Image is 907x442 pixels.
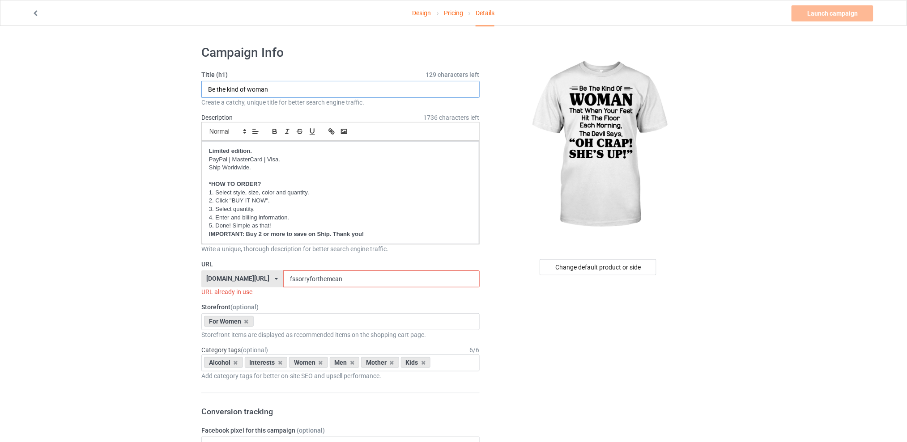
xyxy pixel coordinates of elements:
[444,0,463,25] a: Pricing
[201,303,480,312] label: Storefront
[201,406,480,417] h3: Conversion tracking
[201,70,480,79] label: Title (h1)
[424,113,480,122] span: 1736 characters left
[201,426,480,435] label: Facebook pixel for this campaign
[245,357,288,368] div: Interests
[361,357,399,368] div: Mother
[540,259,656,275] div: Change default product or side
[201,345,268,354] label: Category tags
[201,371,480,380] div: Add category tags for better on-site SEO and upsell performance.
[289,357,328,368] div: Women
[201,45,480,61] h1: Campaign Info
[209,205,472,214] p: 3. Select quantity.
[330,357,360,368] div: Men
[209,147,252,154] strong: Limited edition.
[209,181,261,187] strong: *HOW TO ORDER?
[297,427,325,434] span: (optional)
[207,275,270,282] div: [DOMAIN_NAME][URL]
[204,316,254,327] div: For Women
[209,164,472,172] p: Ship Worldwide.
[230,303,259,311] span: (optional)
[201,98,480,107] div: Create a catchy, unique title for better search engine traffic.
[201,260,480,269] label: URL
[201,287,480,296] div: URL already in use
[241,346,268,354] span: (optional)
[413,0,431,25] a: Design
[426,70,480,79] span: 129 characters left
[209,222,472,230] p: 5. Done! Simple as that!
[201,244,480,253] div: Write a unique, thorough description for better search engine traffic.
[201,330,480,339] div: Storefront items are displayed as recommended items on the shopping cart page.
[209,214,472,222] p: 4. Enter and billing information.
[201,114,233,121] label: Description
[401,357,431,368] div: Kids
[476,0,494,26] div: Details
[209,231,364,237] strong: IMPORTANT: Buy 2 or more to save on Ship. Thank you!
[470,345,480,354] div: 6 / 6
[209,197,472,205] p: 2. Click "BUY IT NOW".
[209,156,472,164] p: PayPal | MasterCard | Visa.
[209,189,472,197] p: 1. Select style, size, color and quantity.
[204,357,243,368] div: Alcohol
